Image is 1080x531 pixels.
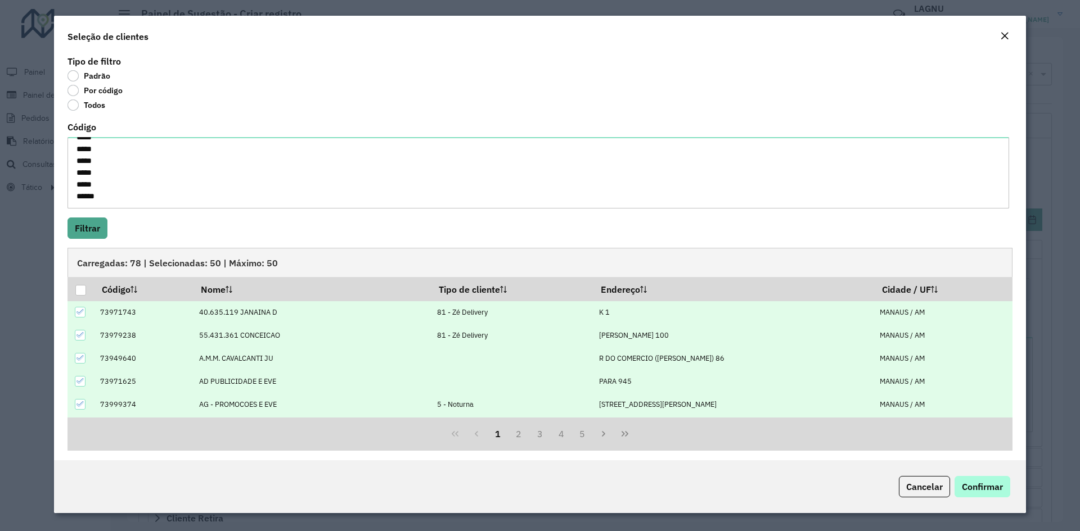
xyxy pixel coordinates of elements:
td: 5 - Noturna [431,416,593,439]
td: PARA 945 [593,370,874,393]
td: [PERSON_NAME] 100 [593,324,874,347]
button: 3 [529,423,551,444]
td: A.M.M. CAVALCANTI JU [193,347,431,370]
td: 73979238 [94,324,193,347]
th: Cidade / UF [874,277,1012,301]
td: 73949640 [94,347,193,370]
em: Fechar [1000,31,1009,40]
td: AG - PROMOCOES E EVE [193,416,431,439]
th: Código [94,277,193,301]
button: 4 [551,423,572,444]
label: Tipo de filtro [67,55,121,68]
th: Endereço [593,277,874,301]
button: Next Page [593,423,614,444]
td: MANAUS / AM [874,324,1012,347]
td: 73971625 [94,370,193,393]
h4: Seleção de clientes [67,30,148,43]
td: 73998770 [94,416,193,439]
td: 73999374 [94,393,193,416]
button: 1 [487,423,508,444]
label: Padrão [67,70,110,81]
th: Tipo de cliente [431,277,593,301]
td: MANAUS / AM [874,301,1012,324]
td: 40.635.119 JANAINA D [193,301,431,324]
th: Nome [193,277,431,301]
button: 5 [572,423,593,444]
td: 81 - Zé Delivery [431,301,593,324]
td: MANAUS / AM [874,416,1012,439]
button: Filtrar [67,217,107,239]
span: Confirmar [962,481,1003,492]
td: [STREET_ADDRESS][PERSON_NAME] [593,393,874,416]
td: 81 - Zé Delivery [431,324,593,347]
td: 73971743 [94,301,193,324]
td: R [GEOGRAPHIC_DATA] 97 [593,416,874,439]
div: Carregadas: 78 | Selecionadas: 50 | Máximo: 50 [67,248,1012,277]
td: K 1 [593,301,874,324]
span: Cancelar [906,481,943,492]
button: Confirmar [955,476,1010,497]
button: 2 [508,423,529,444]
button: Close [997,29,1012,44]
td: MANAUS / AM [874,370,1012,393]
label: Todos [67,99,105,111]
td: AD PUBLICIDADE E EVE [193,370,431,393]
button: Last Page [614,423,636,444]
button: Cancelar [899,476,950,497]
label: Por código [67,85,123,96]
td: MANAUS / AM [874,393,1012,416]
td: AG - PROMOCOES E EVE [193,393,431,416]
td: MANAUS / AM [874,347,1012,370]
td: 5 - Noturna [431,393,593,416]
td: R DO COMERCIO ([PERSON_NAME]) 86 [593,347,874,370]
label: Código [67,120,96,134]
td: 55.431.361 CONCEICAO [193,324,431,347]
